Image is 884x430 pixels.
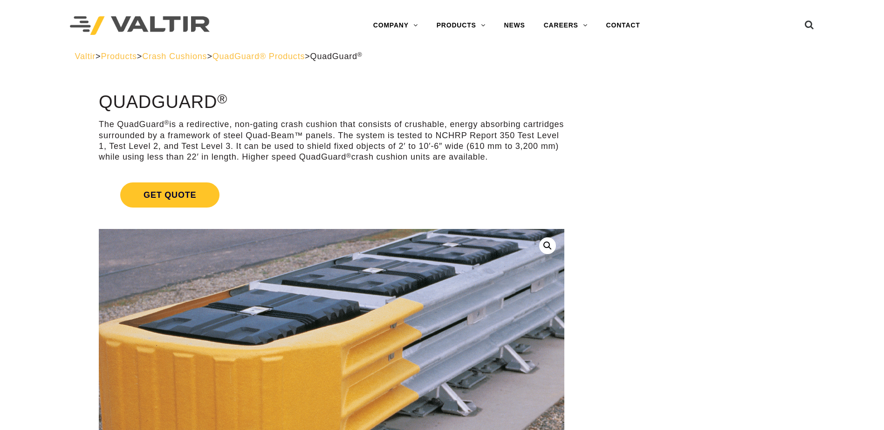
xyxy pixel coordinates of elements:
a: Products [101,52,137,61]
a: Get Quote [99,171,564,219]
sup: ® [164,119,170,126]
a: COMPANY [364,16,427,35]
p: The QuadGuard is a redirective, non-gating crash cushion that consists of crushable, energy absor... [99,119,564,163]
a: CONTACT [597,16,650,35]
a: PRODUCTS [427,16,495,35]
a: NEWS [495,16,535,35]
a: Crash Cushions [142,52,207,61]
img: Valtir [70,16,210,35]
h1: QuadGuard [99,93,564,112]
div: > > > > [75,51,809,62]
a: QuadGuard® Products [212,52,305,61]
a: CAREERS [535,16,597,35]
sup: ® [217,91,227,106]
sup: ® [346,152,351,159]
span: QuadGuard [310,52,363,61]
sup: ® [357,51,363,58]
a: Valtir [75,52,96,61]
span: Get Quote [120,182,219,208]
